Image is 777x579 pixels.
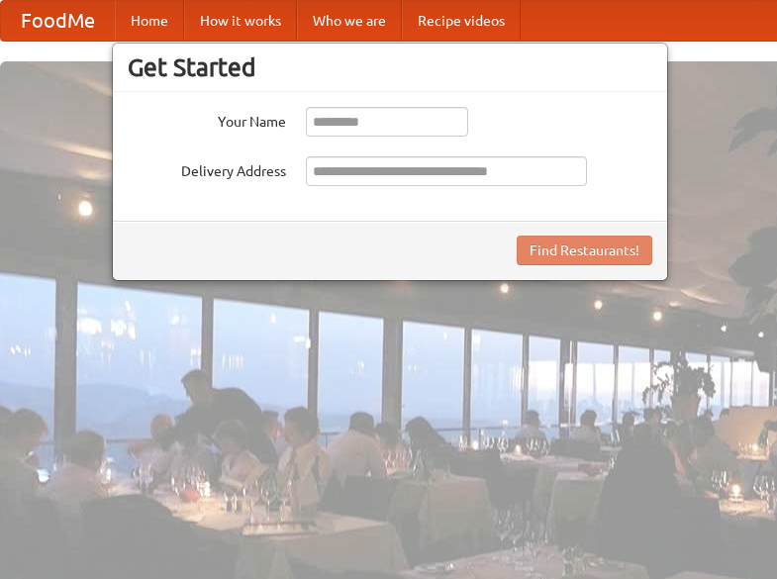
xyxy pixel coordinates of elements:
[128,156,286,181] label: Delivery Address
[517,236,652,265] button: Find Restaurants!
[128,107,286,132] label: Your Name
[184,1,297,41] a: How it works
[402,1,521,41] a: Recipe videos
[115,1,184,41] a: Home
[297,1,402,41] a: Who we are
[128,52,652,82] h3: Get Started
[1,1,115,41] a: FoodMe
